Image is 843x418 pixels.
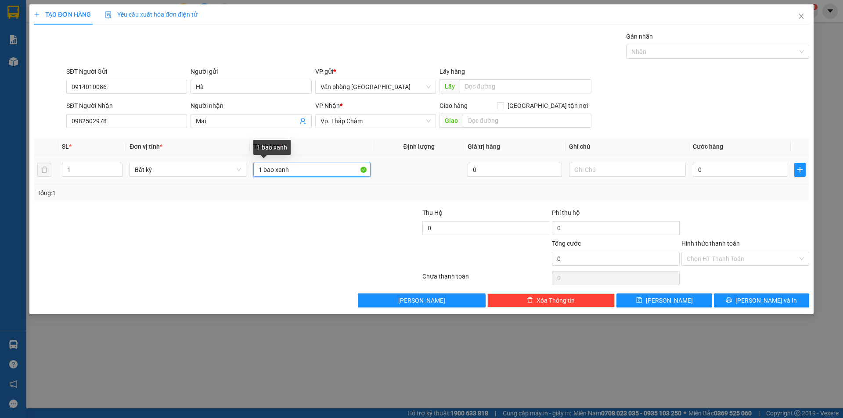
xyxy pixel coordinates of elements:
[253,163,370,177] input: VD: Bàn, Ghế
[321,114,431,128] span: Vp. Tháp Chàm
[794,163,806,177] button: plus
[421,272,551,287] div: Chưa thanh toán
[11,57,48,98] b: An Anh Limousine
[105,11,198,18] span: Yêu cầu xuất hóa đơn điện tử
[463,114,591,128] input: Dọc đường
[566,138,689,155] th: Ghi chú
[135,163,241,176] span: Bất kỳ
[191,67,311,76] div: Người gửi
[636,297,642,304] span: save
[62,143,69,150] span: SL
[693,143,723,150] span: Cước hàng
[569,163,686,177] input: Ghi Chú
[130,143,162,150] span: Đơn vị tính
[646,296,693,305] span: [PERSON_NAME]
[795,166,805,173] span: plus
[440,114,463,128] span: Giao
[112,163,122,170] span: Increase Value
[299,118,306,125] span: user-add
[57,13,84,84] b: Biên nhận gởi hàng hóa
[626,33,653,40] label: Gán nhãn
[460,79,591,93] input: Dọc đường
[735,296,797,305] span: [PERSON_NAME] và In
[112,170,122,176] span: Decrease Value
[789,4,814,29] button: Close
[66,67,187,76] div: SĐT Người Gửi
[487,293,615,307] button: deleteXóa Thông tin
[537,296,575,305] span: Xóa Thông tin
[527,297,533,304] span: delete
[616,293,712,307] button: save[PERSON_NAME]
[315,102,340,109] span: VP Nhận
[115,164,120,170] span: up
[34,11,91,18] span: TẠO ĐƠN HÀNG
[403,143,435,150] span: Định lượng
[34,11,40,18] span: plus
[798,13,805,20] span: close
[726,297,732,304] span: printer
[105,11,112,18] img: icon
[468,143,500,150] span: Giá trị hàng
[37,188,325,198] div: Tổng: 1
[714,293,809,307] button: printer[PERSON_NAME] và In
[358,293,486,307] button: [PERSON_NAME]
[440,68,465,75] span: Lấy hàng
[552,240,581,247] span: Tổng cước
[321,80,431,93] span: Văn phòng Tân Phú
[681,240,740,247] label: Hình thức thanh toán
[440,102,468,109] span: Giao hàng
[253,140,291,155] div: 1 bao xanh
[422,209,443,216] span: Thu Hộ
[37,163,51,177] button: delete
[115,171,120,176] span: down
[552,208,680,221] div: Phí thu hộ
[504,101,591,111] span: [GEOGRAPHIC_DATA] tận nơi
[66,101,187,111] div: SĐT Người Nhận
[468,163,562,177] input: 0
[398,296,445,305] span: [PERSON_NAME]
[315,67,436,76] div: VP gửi
[440,79,460,93] span: Lấy
[191,101,311,111] div: Người nhận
